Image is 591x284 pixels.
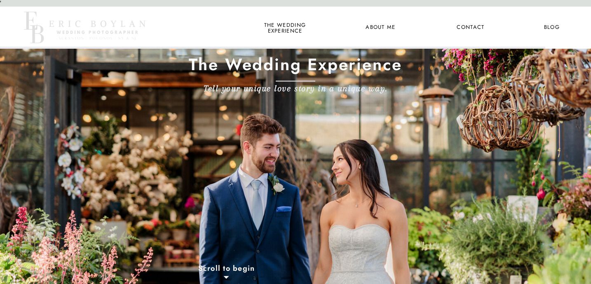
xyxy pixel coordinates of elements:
[263,22,307,33] a: the wedding experience
[455,22,486,33] a: Contact
[164,264,289,275] a: Scroll to begin
[204,83,387,93] b: Tell your unique love story in a unique way.
[537,22,567,33] a: Blog
[149,54,442,78] h1: The Wedding Experience
[361,22,401,33] a: About Me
